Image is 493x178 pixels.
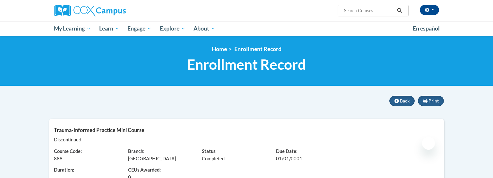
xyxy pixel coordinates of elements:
span: Enrollment Record [187,56,306,73]
img: Cox Campus [54,5,126,16]
span: Duration: [54,167,74,173]
span: Discontinued [54,137,81,142]
a: My Learning [50,21,95,36]
a: En español [409,22,444,35]
button: Search [395,7,404,14]
button: Back [389,96,415,106]
span: [GEOGRAPHIC_DATA] [128,156,176,161]
span: 01/01/0001 [276,156,302,161]
span: Branch: [128,148,144,154]
a: Engage [123,21,156,36]
span: Due Date: [276,148,298,154]
span: Trauma-Informed Practice Mini Course [54,127,144,133]
a: Cox Campus [54,5,176,16]
span: About [194,25,215,32]
span: Back [400,98,410,103]
span: Engage [127,25,151,32]
a: Home [212,46,227,52]
button: Print [418,96,444,106]
span: Learn [99,25,119,32]
span: Completed [202,156,225,161]
span: Enrollment Record [234,46,281,52]
span: My Learning [54,25,91,32]
span: Print [428,98,439,103]
span: 888 [54,156,63,161]
a: Learn [95,21,124,36]
span: Course Code: [54,148,82,154]
span: En español [413,25,440,32]
a: Explore [156,21,190,36]
a: About [190,21,220,36]
span: Explore [160,25,186,32]
button: Account Settings [420,5,439,15]
input: Search Courses [343,7,395,14]
iframe: Close message [422,137,435,150]
span: CEUs Awarded: [128,167,193,174]
div: Main menu [44,21,449,36]
span: Status: [202,148,217,154]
